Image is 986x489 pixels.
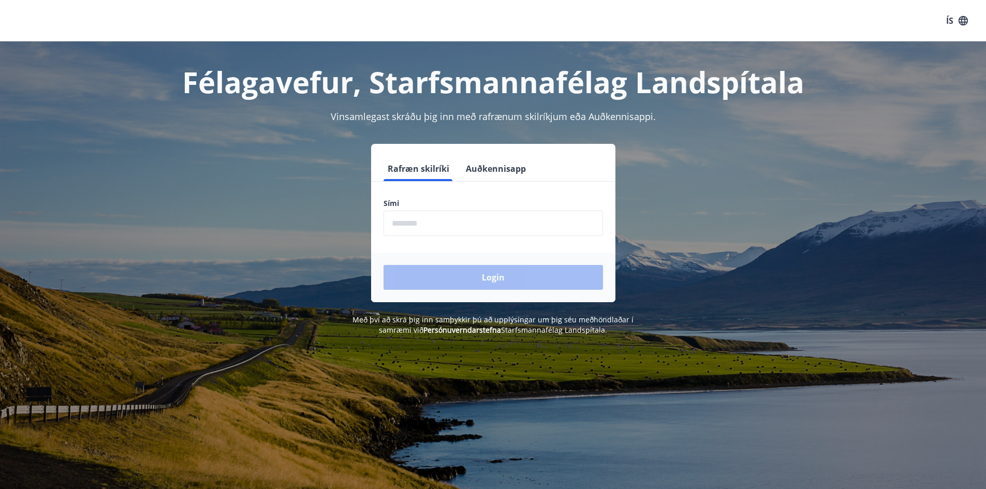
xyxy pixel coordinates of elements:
span: Með því að skrá þig inn samþykkir þú að upplýsingar um þig séu meðhöndlaðar í samræmi við Starfsm... [352,315,634,335]
span: Vinsamlegast skráðu þig inn með rafrænum skilríkjum eða Auðkennisappi. [331,110,656,123]
a: Persónuverndarstefna [423,325,501,335]
button: Rafræn skilríki [384,156,453,181]
button: Auðkennisapp [462,156,530,181]
h1: Félagavefur, Starfsmannafélag Landspítala [133,62,853,101]
label: Sími [384,198,603,209]
button: ÍS [940,11,974,30]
